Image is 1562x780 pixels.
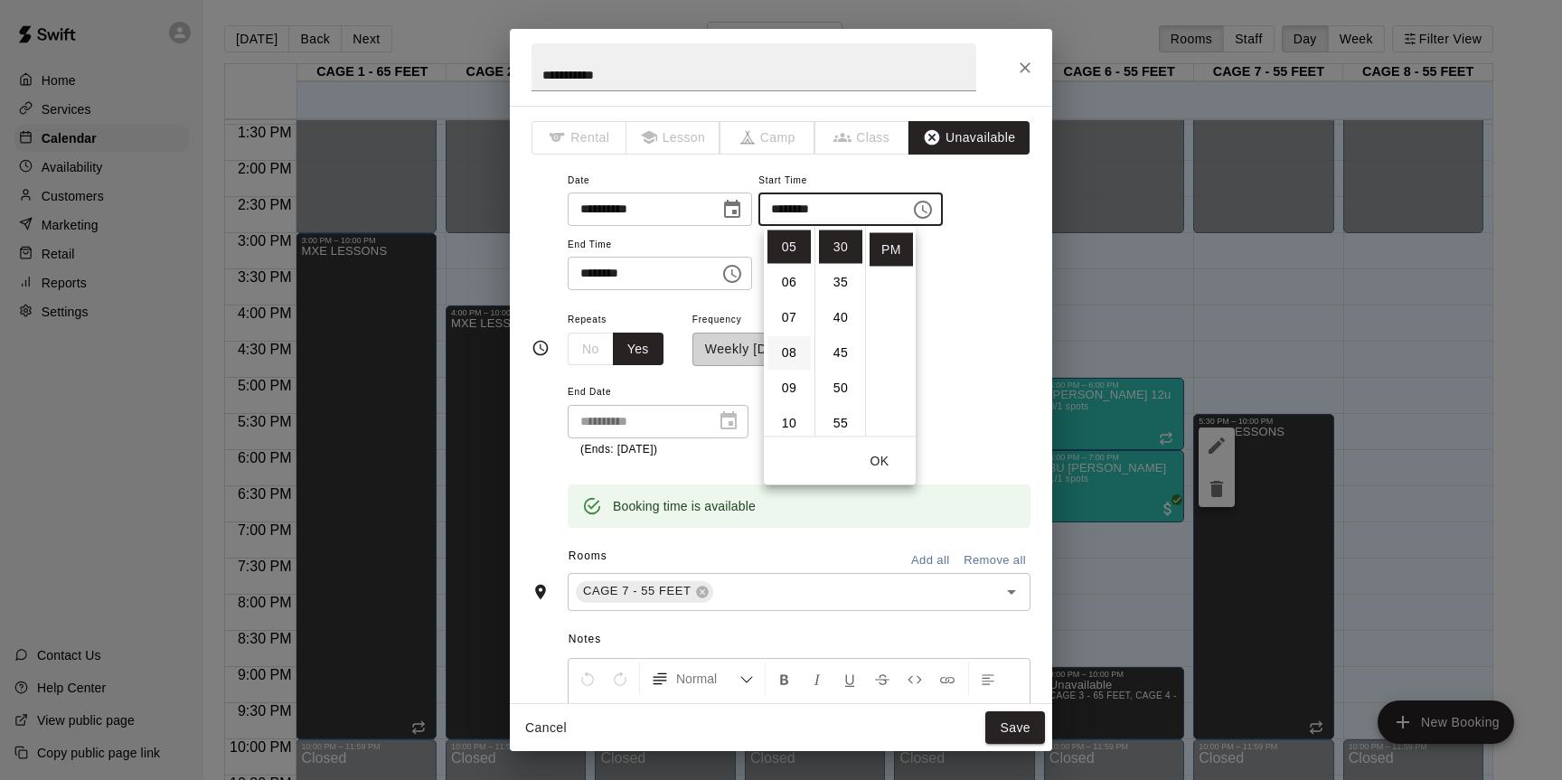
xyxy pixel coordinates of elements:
span: Notes [569,625,1030,654]
svg: Rooms [532,583,550,601]
button: Format Italics [802,663,833,695]
div: Booking time is available [613,490,756,522]
button: Save [985,711,1045,745]
li: 40 minutes [819,301,862,334]
li: 6 hours [767,266,811,299]
li: 8 hours [767,336,811,370]
button: Formatting Options [644,663,761,695]
button: Left Align [973,663,1003,695]
button: Choose time, selected time is 5:30 PM [905,192,941,228]
button: Choose time, selected time is 10:00 PM [714,256,750,292]
button: Remove all [959,547,1030,575]
ul: Select hours [764,227,814,437]
span: Date [568,169,752,193]
button: Undo [572,663,603,695]
li: 7 hours [767,301,811,334]
button: Format Bold [769,663,800,695]
button: OK [851,445,908,478]
li: 10 hours [767,407,811,440]
span: Frequency [692,308,825,333]
ul: Select meridiem [865,227,916,437]
button: Choose date, selected date is Sep 19, 2025 [714,192,750,228]
span: The type of an existing booking cannot be changed [532,121,626,155]
li: 55 minutes [819,407,862,440]
div: CAGE 7 - 55 FEET [576,581,713,603]
button: Center Align [572,695,603,728]
button: Close [1009,52,1041,84]
li: 5 hours [767,230,811,264]
span: End Date [568,381,748,405]
button: Redo [605,663,635,695]
button: Add all [901,547,959,575]
button: Justify Align [637,695,668,728]
li: 35 minutes [819,266,862,299]
li: 30 minutes [819,230,862,264]
span: The type of an existing booking cannot be changed [815,121,910,155]
button: Yes [613,333,663,366]
button: Insert Code [899,663,930,695]
span: Rooms [569,550,607,562]
button: Open [999,579,1024,605]
li: 9 hours [767,371,811,405]
button: Cancel [517,711,575,745]
span: End Time [568,233,752,258]
li: 50 minutes [819,371,862,405]
button: Format Underline [834,663,865,695]
span: CAGE 7 - 55 FEET [576,582,699,600]
li: PM [870,233,913,267]
p: (Ends: [DATE]) [580,441,736,459]
button: Unavailable [908,121,1030,155]
span: The type of an existing booking cannot be changed [720,121,815,155]
span: Repeats [568,308,678,333]
button: Insert Link [932,663,963,695]
button: Format Strikethrough [867,663,898,695]
svg: Timing [532,339,550,357]
li: 45 minutes [819,336,862,370]
span: Start Time [758,169,943,193]
span: The type of an existing booking cannot be changed [626,121,721,155]
div: outlined button group [568,333,663,366]
span: Normal [676,670,739,688]
ul: Select minutes [814,227,865,437]
button: Right Align [605,695,635,728]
